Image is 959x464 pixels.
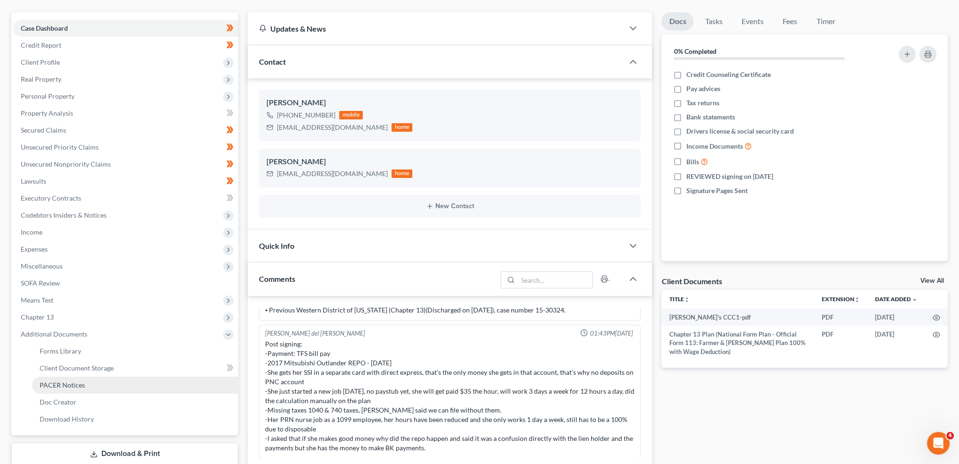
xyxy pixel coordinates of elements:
[259,274,295,283] span: Comments
[686,98,719,108] span: Tax returns
[21,279,60,287] span: SOFA Review
[920,278,944,284] a: View All
[32,394,238,411] a: Doc Creator
[21,160,111,168] span: Unsecured Nonpriority Claims
[392,123,412,132] div: home
[267,97,633,109] div: [PERSON_NAME]
[259,57,286,66] span: Contact
[686,112,734,122] span: Bank statements
[21,262,63,270] span: Miscellaneous
[13,275,238,292] a: SOFA Review
[814,309,867,326] td: PDF
[775,12,805,31] a: Fees
[21,109,73,117] span: Property Analysis
[809,12,842,31] a: Timer
[13,37,238,54] a: Credit Report
[32,360,238,377] a: Client Document Storage
[277,169,388,178] div: [EMAIL_ADDRESS][DOMAIN_NAME]
[661,12,693,31] a: Docs
[661,276,722,286] div: Client Documents
[686,142,742,151] span: Income Documents
[21,58,60,66] span: Client Profile
[32,343,238,360] a: Forms Library
[339,111,363,119] div: mobile
[21,245,48,253] span: Expenses
[875,295,917,303] a: Date Added expand_more
[40,398,76,406] span: Doc Creator
[21,330,87,338] span: Additional Documents
[21,194,81,202] span: Executory Contracts
[259,241,294,250] span: Quick Info
[518,272,593,288] input: Search...
[674,47,716,55] strong: 0% Completed
[32,411,238,428] a: Download History
[259,24,612,34] div: Updates & News
[32,377,238,394] a: PACER Notices
[21,41,61,49] span: Credit Report
[277,110,335,120] div: [PHONE_NUMBER]
[686,84,720,93] span: Pay advices
[267,156,633,168] div: [PERSON_NAME]
[13,190,238,207] a: Executory Contracts
[40,347,81,355] span: Forms Library
[21,143,99,151] span: Unsecured Priority Claims
[21,228,42,236] span: Income
[13,139,238,156] a: Unsecured Priority Claims
[267,202,633,210] button: New Contact
[814,326,867,360] td: PDF
[686,172,773,181] span: REVIEWED signing on [DATE]
[392,169,412,178] div: home
[686,186,747,195] span: Signature Pages Sent
[686,157,699,167] span: Bills
[21,24,68,32] span: Case Dashboard
[40,381,85,389] span: PACER Notices
[867,309,925,326] td: [DATE]
[21,92,75,100] span: Personal Property
[854,297,860,303] i: unfold_more
[21,296,53,304] span: Means Test
[734,12,771,31] a: Events
[684,297,689,303] i: unfold_more
[13,156,238,173] a: Unsecured Nonpriority Claims
[686,70,770,79] span: Credit Counseling Certificate
[21,126,66,134] span: Secured Claims
[661,309,814,326] td: [PERSON_NAME]'s CCC1-pdf
[21,177,46,185] span: Lawsuits
[40,364,114,372] span: Client Document Storage
[21,75,61,83] span: Real Property
[21,313,54,321] span: Chapter 13
[686,127,793,136] span: Drivers license & social security card
[13,122,238,139] a: Secured Claims
[13,20,238,37] a: Case Dashboard
[265,339,634,453] div: Post signing: -Payment: TFS bill pay -2017 Mitsubishi Outlander REPO - [DATE] -She gets her SSI i...
[912,297,917,303] i: expand_more
[669,295,689,303] a: Titleunfold_more
[13,105,238,122] a: Property Analysis
[277,123,388,132] div: [EMAIL_ADDRESS][DOMAIN_NAME]
[590,329,633,338] span: 01:43PM[DATE]
[265,329,365,338] div: [PERSON_NAME] del [PERSON_NAME]
[697,12,730,31] a: Tasks
[946,432,954,439] span: 4
[822,295,860,303] a: Extensionunfold_more
[867,326,925,360] td: [DATE]
[927,432,950,455] iframe: Intercom live chat
[661,326,814,360] td: Chapter 13 Plan (National Form Plan - Official Form 113: Farmer & [PERSON_NAME] Plan 100% with Wa...
[40,415,94,423] span: Download History
[21,211,107,219] span: Codebtors Insiders & Notices
[13,173,238,190] a: Lawsuits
